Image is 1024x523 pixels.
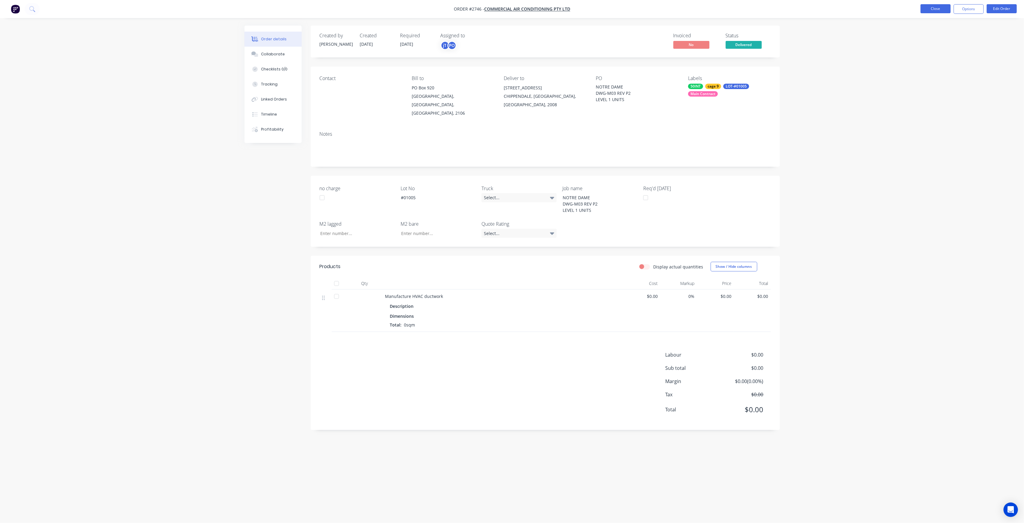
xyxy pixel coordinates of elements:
span: $0.00 ( 0.00 %) [719,378,763,385]
span: $0.00 [719,391,763,398]
div: Open Intercom Messenger [1004,503,1018,517]
div: Tracking [261,82,278,87]
div: [STREET_ADDRESS]CHIPPENDALE, [GEOGRAPHIC_DATA], [GEOGRAPHIC_DATA], 2008 [504,84,586,109]
div: PO Box 920 [412,84,494,92]
span: Dimensions [390,313,414,319]
span: 0% [663,293,695,299]
div: Order details [261,36,287,42]
button: Edit Order [987,4,1017,13]
button: Tracking [244,77,302,92]
div: PO [447,41,457,50]
div: Products [320,263,341,270]
div: Total [734,277,771,289]
div: Select... [481,193,557,202]
label: M2 lagged [320,220,395,227]
button: Collaborate [244,47,302,62]
label: Display actual quantities [653,264,703,270]
div: Deliver to [504,76,586,81]
div: Collaborate [261,51,285,57]
label: Truck [481,185,557,192]
div: Checklists 0/0 [261,67,288,72]
span: Delivered [726,41,762,48]
span: Total [666,406,719,413]
label: Quote Rating [481,220,557,227]
button: Delivered [726,41,762,50]
span: $0.00 [719,351,763,358]
div: Notes [320,131,771,137]
div: Profitability [261,127,284,132]
label: no charge [320,185,395,192]
input: Enter number... [315,229,395,238]
div: Price [697,277,734,289]
label: Job name [562,185,638,192]
div: Linked Orders [261,97,287,102]
span: No [673,41,709,48]
div: Timeline [261,112,277,117]
div: Bill to [412,76,494,81]
button: Timeline [244,107,302,122]
div: PO [596,76,678,81]
div: Invoiced [673,33,718,39]
span: $0.00 [719,364,763,372]
img: Factory [11,5,20,14]
div: Labels [688,76,770,81]
div: Main Contract [688,91,718,97]
button: Close [921,4,951,13]
div: cage 9 [705,84,721,89]
span: Labour [666,351,719,358]
div: Created by [320,33,353,39]
div: Description [390,302,416,311]
button: Options [954,4,984,14]
span: $0.00 [736,293,768,299]
div: Contact [320,76,402,81]
div: Select... [481,229,557,238]
div: [PERSON_NAME] [320,41,353,47]
label: Lot No [401,185,476,192]
span: $0.00 [719,404,763,415]
button: Show / Hide columns [711,262,757,271]
div: Required [400,33,433,39]
span: Tax [666,391,719,398]
div: Status [726,33,771,39]
span: [DATE] [360,41,373,47]
span: Order #2746 - [454,6,484,12]
span: $0.00 [626,293,658,299]
span: $0.00 [700,293,732,299]
button: Order details [244,32,302,47]
div: Created [360,33,393,39]
span: Total: [390,322,402,328]
div: Cost [623,277,660,289]
input: Enter number... [396,229,475,238]
span: Margin [666,378,719,385]
span: Sub total [666,364,719,372]
span: [DATE] [400,41,414,47]
div: LOT-#01005 [723,84,749,89]
div: NOTRE DAME DWG-M03 REV P2 LEVEL 1 UNITS [596,84,671,103]
span: Manufacture HVAC ductwork [385,293,443,299]
div: PO Box 920[GEOGRAPHIC_DATA], [GEOGRAPHIC_DATA], [GEOGRAPHIC_DATA], 2106 [412,84,494,117]
label: Req'd [DATE] [643,185,718,192]
div: Qty [347,277,383,289]
div: jT [441,41,450,50]
a: Commercial Air Conditioning Pty Ltd [484,6,570,12]
div: CHIPPENDALE, [GEOGRAPHIC_DATA], [GEOGRAPHIC_DATA], 2008 [504,92,586,109]
div: Assigned to [441,33,501,39]
button: Profitability [244,122,302,137]
button: jTPO [441,41,457,50]
button: Checklists 0/0 [244,62,302,77]
div: [STREET_ADDRESS] [504,84,586,92]
div: [GEOGRAPHIC_DATA], [GEOGRAPHIC_DATA], [GEOGRAPHIC_DATA], 2106 [412,92,494,117]
div: NOTRE DAME DWG-M03 REV P2 LEVEL 1 UNITS [558,193,633,215]
span: 0sqm [402,322,418,328]
div: Markup [660,277,697,289]
div: 50INT [688,84,703,89]
button: Linked Orders [244,92,302,107]
label: M2 bare [401,220,476,227]
div: #01005 [396,193,471,202]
